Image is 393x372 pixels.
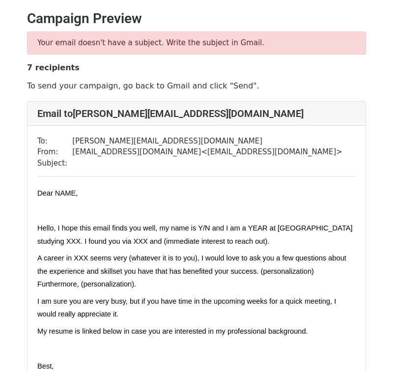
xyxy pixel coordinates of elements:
h4: Email to [PERSON_NAME][EMAIL_ADDRESS][DOMAIN_NAME] [37,108,356,119]
p: To send your campaign, go back to Gmail and click "Send". [27,81,366,91]
span: Dear NAME, [37,189,78,197]
h2: Campaign Preview [27,10,366,27]
span: A career in XXX seems very (whatever it is to you), I would love to ask you a few questions about... [37,254,348,288]
p: Your email doesn't have a subject. Write the subject in Gmail. [37,38,356,48]
td: From: [37,146,72,158]
td: To: [37,136,72,147]
span: Best, [37,362,54,370]
span: I am sure you are very busy, but if you have time in the upcoming weeks for a quick meeting, I wo... [37,297,338,318]
td: [PERSON_NAME][EMAIL_ADDRESS][DOMAIN_NAME] [72,136,342,147]
span: Hello, I hope this email finds you well, my name is Y/N and I am a YEAR at [GEOGRAPHIC_DATA] stud... [37,224,355,245]
td: Subject: [37,158,72,169]
strong: 7 recipients [27,63,80,72]
span: My resume is linked below in case you are interested in my professional background. [37,327,308,335]
td: [EMAIL_ADDRESS][DOMAIN_NAME] < [EMAIL_ADDRESS][DOMAIN_NAME] > [72,146,342,158]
